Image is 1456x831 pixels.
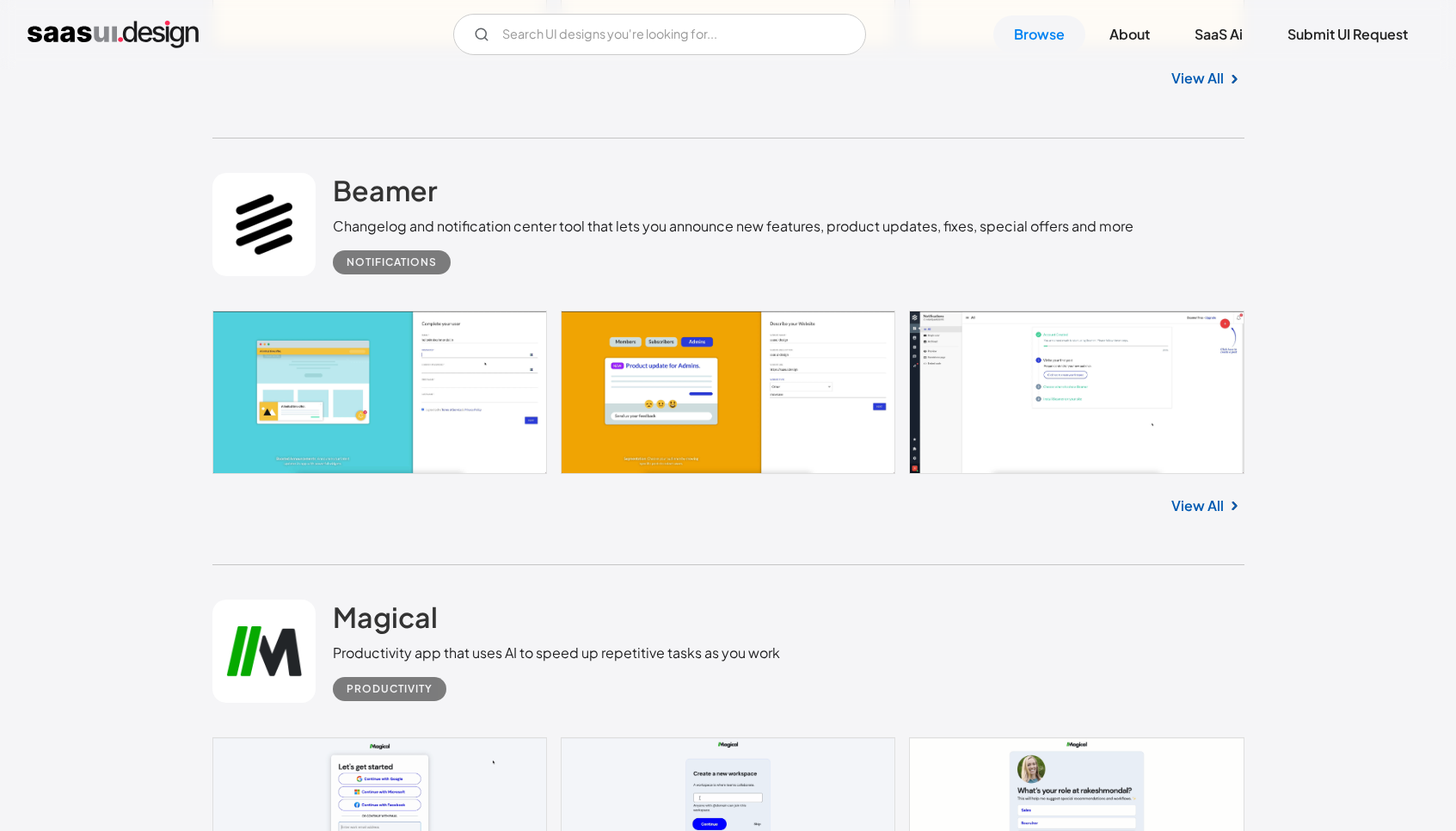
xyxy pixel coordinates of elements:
a: Beamer [333,173,438,216]
a: Browse [993,15,1085,53]
a: Submit UI Request [1267,15,1428,53]
a: View All [1171,496,1224,516]
a: About [1089,15,1170,53]
input: Search UI designs you're looking for... [453,14,866,55]
h2: Magical [333,600,438,634]
div: Changelog and notification center tool that lets you announce new features, product updates, fixe... [333,216,1133,237]
form: Email Form [453,14,866,55]
a: View All [1171,68,1224,89]
a: Magical [333,600,438,643]
div: Notifications [347,252,437,273]
a: SaaS Ai [1174,15,1263,53]
div: Productivity app that uses AI to speed up repetitive tasks as you work [333,643,780,663]
a: home [28,21,199,48]
h2: Beamer [333,173,438,207]
div: Productivity [347,679,433,699]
